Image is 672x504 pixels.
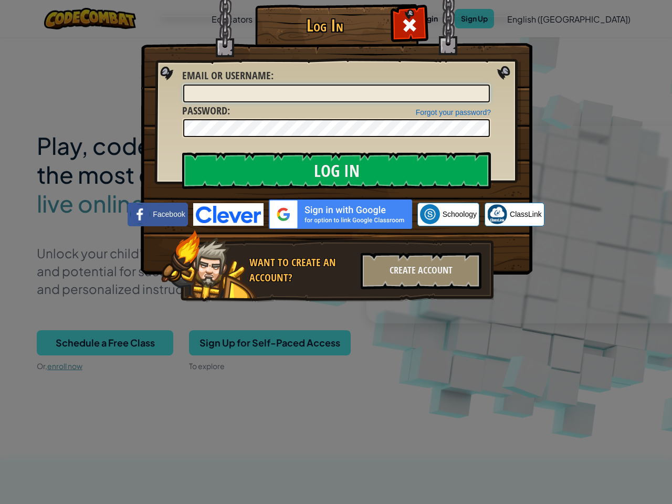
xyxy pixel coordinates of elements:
[182,103,230,119] label: :
[249,255,354,285] div: Want to create an account?
[269,199,412,229] img: gplus_sso_button2.svg
[487,204,507,224] img: classlink-logo-small.png
[420,204,440,224] img: schoology.png
[182,103,227,118] span: Password
[361,253,481,289] div: Create Account
[153,209,185,219] span: Facebook
[416,108,491,117] a: Forgot your password?
[193,203,264,226] img: clever-logo-blue.png
[182,152,491,189] input: Log In
[130,204,150,224] img: facebook_small.png
[182,68,274,83] label: :
[258,16,392,35] h1: Log In
[510,209,542,219] span: ClassLink
[443,209,477,219] span: Schoology
[182,68,271,82] span: Email or Username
